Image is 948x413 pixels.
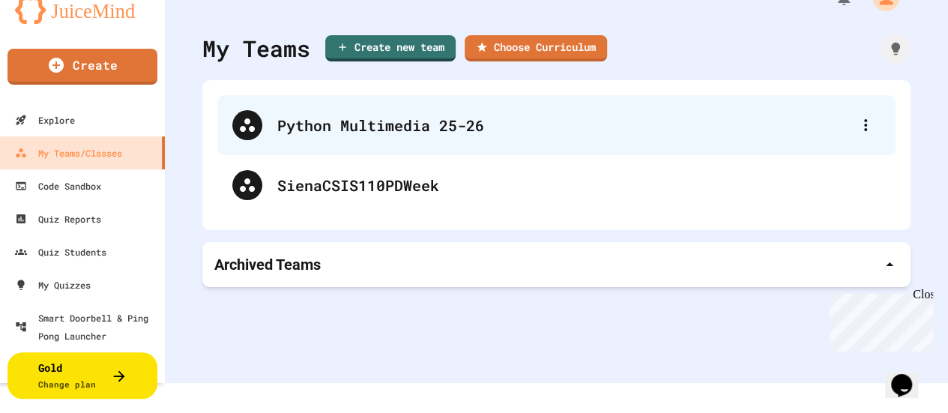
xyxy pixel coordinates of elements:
[6,6,103,95] div: Chat with us now!Close
[277,174,881,196] div: SienaCSIS110PDWeek
[217,95,896,155] div: Python Multimedia 25-26
[465,35,607,61] a: Choose Curriculum
[15,177,101,195] div: Code Sandbox
[217,155,896,215] div: SienaCSIS110PDWeek
[15,111,75,129] div: Explore
[325,35,456,61] a: Create new team
[38,360,96,391] div: Gold
[15,309,159,345] div: Smart Doorbell & Ping Pong Launcher
[885,353,933,398] iframe: chat widget
[277,114,851,136] div: Python Multimedia 25-26
[7,49,157,85] a: Create
[15,210,101,228] div: Quiz Reports
[15,144,122,162] div: My Teams/Classes
[38,379,96,390] span: Change plan
[15,276,91,294] div: My Quizzes
[15,243,106,261] div: Quiz Students
[202,31,310,65] div: My Teams
[214,254,321,275] p: Archived Teams
[824,288,933,352] iframe: chat widget
[7,352,157,399] button: GoldChange plan
[881,34,911,64] div: How it works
